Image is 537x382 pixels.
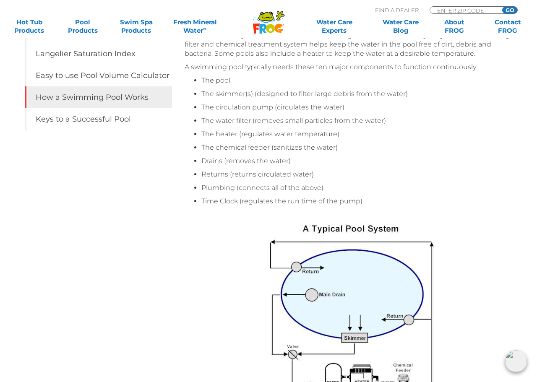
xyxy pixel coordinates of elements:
li: Time Clock (regulates the run time of the pump) [201,197,520,206]
li: Plumbing (connects all of the above) [201,183,520,192]
li: Returns (returns circulated water) [201,170,520,179]
a: Langelier Saturation Index [25,43,172,65]
li: The chemical feeder (sanitizes the water) [201,143,520,152]
li: Drains (removes the water) [201,156,520,166]
li: The water filter (removes small particles from the water) [201,116,520,125]
a: Water CareBlog [380,18,422,35]
input: Zip Code Form [436,7,493,14]
li: The pool [201,76,520,85]
a: How a Swimming Pool Works [25,86,172,108]
a: Hot TubProducts [8,18,50,35]
img: openIcon [505,350,527,372]
a: AboutFROG [433,18,475,35]
input: GO [502,7,517,13]
a: Keys to a Successful Pool [25,108,172,130]
a: Swim SpaProducts [115,18,157,35]
li: The heater (regulates water temperature) [201,130,520,139]
a: Easy to use Pool Volume Calculator [25,65,172,86]
li: The skimmer(s) (designed to filter large debris from the water) [201,89,520,99]
a: Fresh MineralWater∞ [169,18,221,35]
a: Water CareExperts [300,18,368,35]
p: A swimming pool typically needs these ten major components to function continuously: [185,62,520,72]
a: ContactFROG [487,18,529,35]
li: The circulation pump (circulates the water) [201,103,520,112]
a: PoolProducts [62,18,104,35]
p: Find A Dealer [375,6,419,14]
sup: ∞ [203,26,206,31]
